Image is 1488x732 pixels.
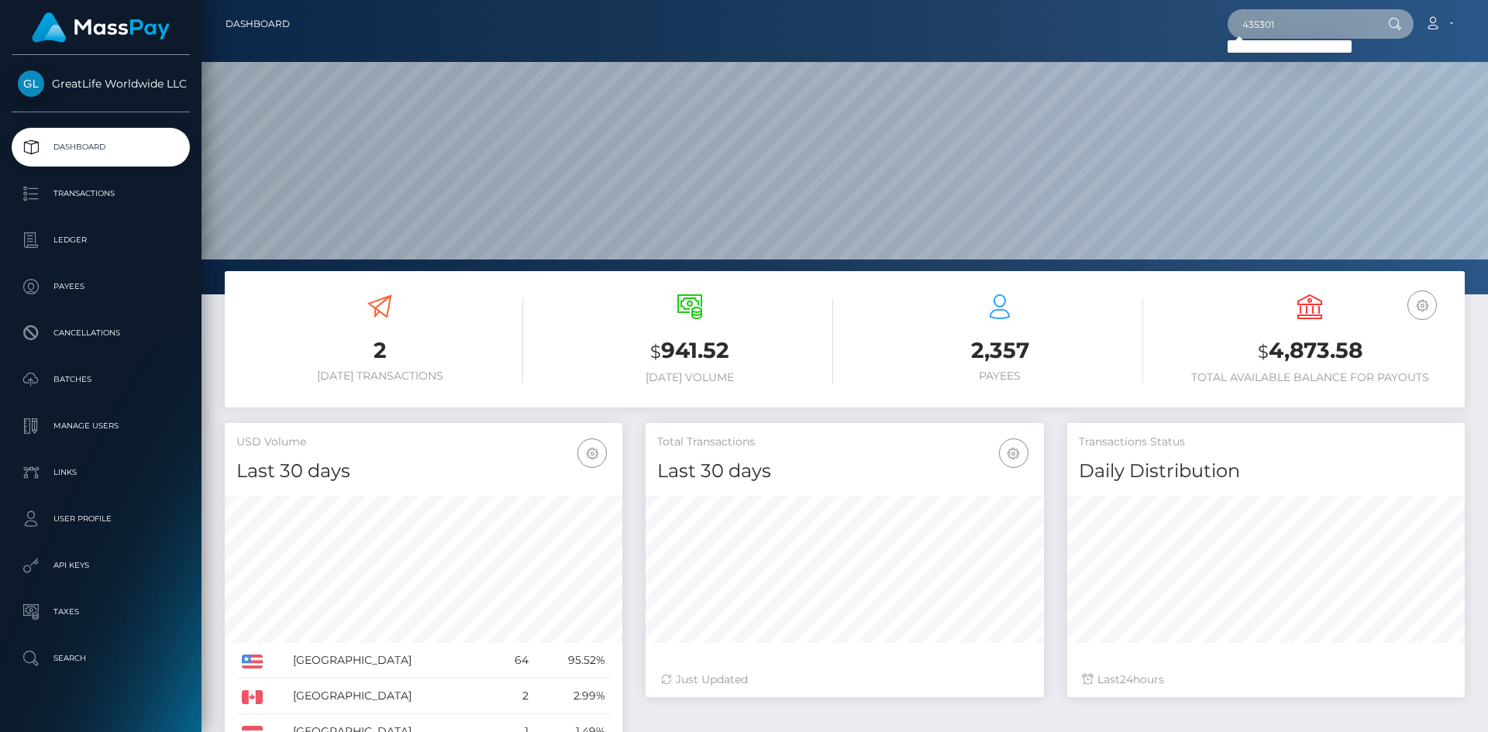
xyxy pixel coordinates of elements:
[288,679,494,714] td: [GEOGRAPHIC_DATA]
[1079,435,1453,450] h5: Transactions Status
[236,458,611,485] h4: Last 30 days
[18,507,184,531] p: User Profile
[236,369,523,383] h6: [DATE] Transactions
[856,369,1143,383] h6: Payees
[236,435,611,450] h5: USD Volume
[1228,9,1373,39] input: Search...
[546,335,833,367] h3: 941.52
[1166,371,1453,384] h6: Total Available Balance for Payouts
[226,8,290,40] a: Dashboard
[657,435,1032,450] h5: Total Transactions
[18,368,184,391] p: Batches
[18,554,184,577] p: API Keys
[288,643,494,679] td: [GEOGRAPHIC_DATA]
[12,407,190,445] a: Manage Users
[1120,672,1133,686] span: 24
[12,128,190,167] a: Dashboard
[1083,672,1449,688] div: Last hours
[494,679,534,714] td: 2
[18,275,184,298] p: Payees
[650,341,661,363] small: $
[18,229,184,252] p: Ledger
[18,182,184,205] p: Transactions
[661,672,1028,688] div: Just Updated
[546,371,833,384] h6: [DATE] Volume
[12,174,190,213] a: Transactions
[242,690,263,704] img: CA.png
[494,643,534,679] td: 64
[18,321,184,345] p: Cancellations
[12,453,190,492] a: Links
[12,593,190,631] a: Taxes
[18,600,184,624] p: Taxes
[12,221,190,259] a: Ledger
[657,458,1032,485] h4: Last 30 days
[18,647,184,670] p: Search
[12,77,190,91] span: GreatLife Worldwide LLC
[18,414,184,438] p: Manage Users
[236,335,523,366] h3: 2
[32,12,170,43] img: MassPay Logo
[12,546,190,585] a: API Keys
[856,335,1143,366] h3: 2,357
[1166,335,1453,367] h3: 4,873.58
[1258,341,1269,363] small: $
[18,70,44,97] img: GreatLife Worldwide LLC
[12,314,190,352] a: Cancellations
[12,639,190,678] a: Search
[12,267,190,306] a: Payees
[12,500,190,538] a: User Profile
[18,461,184,484] p: Links
[534,643,611,679] td: 95.52%
[242,655,263,668] img: US.png
[1079,458,1453,485] h4: Daily Distribution
[18,136,184,159] p: Dashboard
[12,360,190,399] a: Batches
[534,679,611,714] td: 2.99%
